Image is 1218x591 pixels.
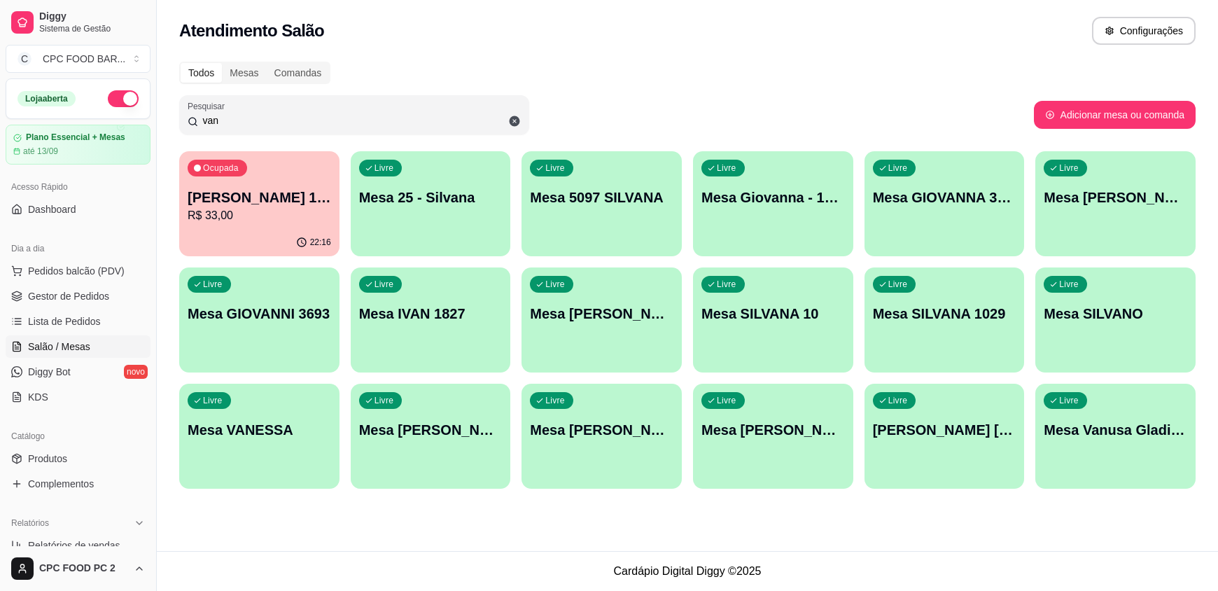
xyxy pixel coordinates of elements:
[1035,384,1196,489] button: LivreMesa Vanusa Gladiadores
[873,420,1016,440] p: [PERSON_NAME] [PERSON_NAME] 11999375897
[28,289,109,303] span: Gestor de Pedidos
[17,91,76,106] div: Loja aberta
[1059,395,1079,406] p: Livre
[530,188,673,207] p: Mesa 5097 SILVANA
[11,517,49,529] span: Relatórios
[28,452,67,466] span: Produtos
[108,90,139,107] button: Alterar Status
[43,52,125,66] div: CPC FOOD BAR ...
[6,361,150,383] a: Diggy Botnovo
[530,304,673,324] p: Mesa [PERSON_NAME]
[6,198,150,221] a: Dashboard
[701,304,845,324] p: Mesa SILVANA 10
[1044,420,1187,440] p: Mesa Vanusa Gladiadores
[864,151,1025,256] button: LivreMesa GIOVANNA 3537
[23,146,58,157] article: até 13/09
[374,279,394,290] p: Livre
[188,207,331,224] p: R$ 33,00
[28,264,125,278] span: Pedidos balcão (PDV)
[6,6,150,39] a: DiggySistema de Gestão
[1059,279,1079,290] p: Livre
[28,340,90,354] span: Salão / Mesas
[888,162,908,174] p: Livre
[6,260,150,282] button: Pedidos balcão (PDV)
[6,552,150,585] button: CPC FOOD PC 2
[188,188,331,207] p: [PERSON_NAME] 11995808800
[39,11,145,23] span: Diggy
[310,237,331,248] p: 22:16
[864,267,1025,373] button: LivreMesa SILVANA 1029
[181,63,222,83] div: Todos
[28,314,101,328] span: Lista de Pedidos
[179,151,339,256] button: Ocupada[PERSON_NAME] 11995808800R$ 33,0022:16
[351,384,511,489] button: LivreMesa [PERSON_NAME] ARBITRAGEM
[351,267,511,373] button: LivreMesa IVAN 1827
[717,279,736,290] p: Livre
[203,395,223,406] p: Livre
[530,420,673,440] p: Mesa [PERSON_NAME] 4256
[693,151,853,256] button: LivreMesa Giovanna - 11961948631
[359,188,503,207] p: Mesa 25 - Silvana
[203,279,223,290] p: Livre
[267,63,330,83] div: Comandas
[1035,267,1196,373] button: LivreMesa SILVANO
[1059,162,1079,174] p: Livre
[717,162,736,174] p: Livre
[6,386,150,408] a: KDS
[359,420,503,440] p: Mesa [PERSON_NAME] ARBITRAGEM
[374,162,394,174] p: Livre
[521,384,682,489] button: LivreMesa [PERSON_NAME] 4256
[693,267,853,373] button: LivreMesa SILVANA 10
[26,132,125,143] article: Plano Essencial + Mesas
[28,202,76,216] span: Dashboard
[203,162,239,174] p: Ocupada
[888,395,908,406] p: Livre
[39,562,128,575] span: CPC FOOD PC 2
[701,420,845,440] p: Mesa [PERSON_NAME]
[179,384,339,489] button: LivreMesa VANESSA
[521,267,682,373] button: LivreMesa [PERSON_NAME]
[545,395,565,406] p: Livre
[6,285,150,307] a: Gestor de Pedidos
[6,176,150,198] div: Acesso Rápido
[888,279,908,290] p: Livre
[179,20,324,42] h2: Atendimento Salão
[545,162,565,174] p: Livre
[6,335,150,358] a: Salão / Mesas
[873,304,1016,324] p: Mesa SILVANA 1029
[864,384,1025,489] button: Livre[PERSON_NAME] [PERSON_NAME] 11999375897
[351,151,511,256] button: LivreMesa 25 - Silvana
[6,237,150,260] div: Dia a dia
[6,125,150,165] a: Plano Essencial + Mesasaté 13/09
[359,304,503,324] p: Mesa IVAN 1827
[157,551,1218,591] footer: Cardápio Digital Diggy © 2025
[28,477,94,491] span: Complementos
[545,279,565,290] p: Livre
[188,100,230,112] label: Pesquisar
[374,395,394,406] p: Livre
[6,310,150,333] a: Lista de Pedidos
[717,395,736,406] p: Livre
[873,188,1016,207] p: Mesa GIOVANNA 3537
[1044,304,1187,324] p: Mesa SILVANO
[1034,101,1196,129] button: Adicionar mesa ou comanda
[1044,188,1187,207] p: Mesa [PERSON_NAME]
[28,365,71,379] span: Diggy Bot
[6,534,150,557] a: Relatórios de vendas
[6,447,150,470] a: Produtos
[6,473,150,495] a: Complementos
[179,267,339,373] button: LivreMesa GIOVANNI 3693
[222,63,266,83] div: Mesas
[1035,151,1196,256] button: LivreMesa [PERSON_NAME]
[6,425,150,447] div: Catálogo
[6,45,150,73] button: Select a team
[188,420,331,440] p: Mesa VANESSA
[28,390,48,404] span: KDS
[693,384,853,489] button: LivreMesa [PERSON_NAME]
[701,188,845,207] p: Mesa Giovanna - 11961948631
[28,538,120,552] span: Relatórios de vendas
[198,113,521,127] input: Pesquisar
[39,23,145,34] span: Sistema de Gestão
[188,304,331,324] p: Mesa GIOVANNI 3693
[17,52,31,66] span: C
